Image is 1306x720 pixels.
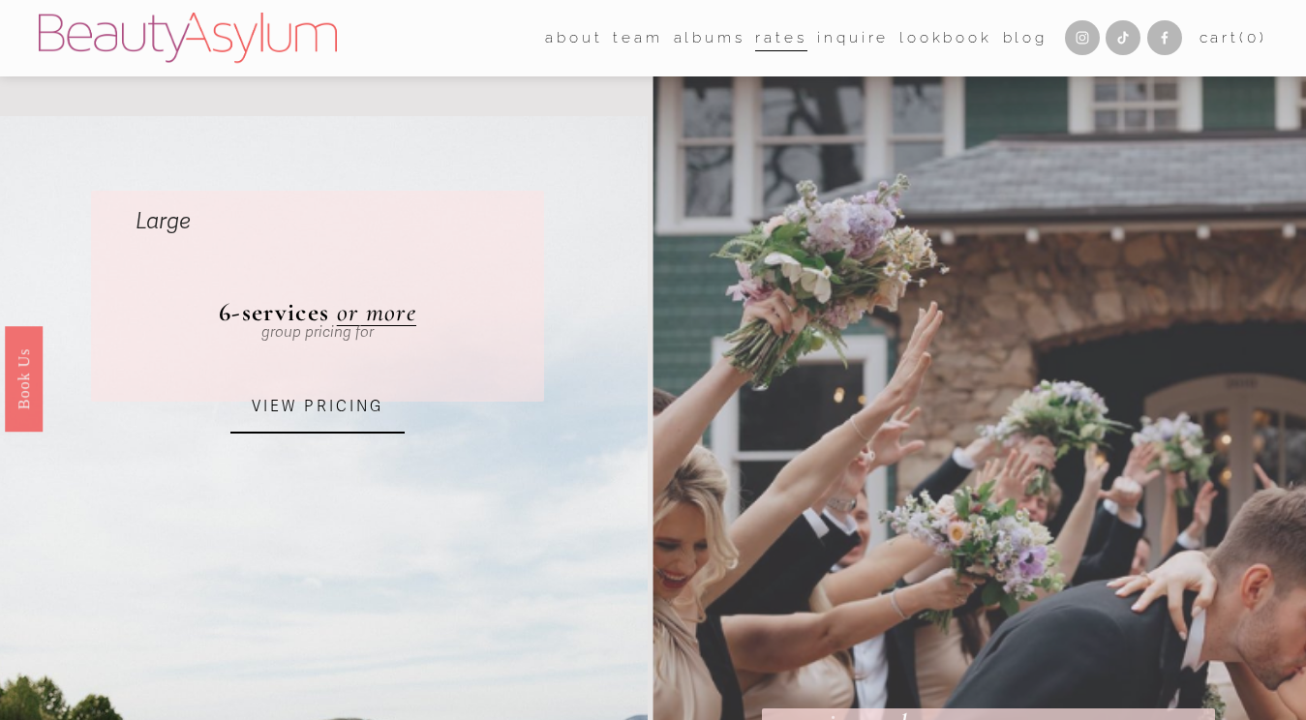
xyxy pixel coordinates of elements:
a: folder dropdown [613,23,662,53]
a: Cart(0) [1200,25,1267,52]
a: Blog [1003,23,1048,53]
a: Rates [755,23,806,53]
a: or more [337,296,416,328]
a: Instagram [1065,20,1100,55]
em: group pricing for [261,323,374,341]
a: VIEW PRICING [230,381,405,434]
strong: 6-services [219,296,329,328]
a: Inquire [817,23,889,53]
a: albums [674,23,745,53]
a: Lookbook [899,23,992,53]
a: TikTok [1106,20,1140,55]
span: team [613,25,662,52]
span: ( ) [1239,29,1267,46]
a: Book Us [5,326,43,432]
img: Beauty Asylum | Bridal Hair &amp; Makeup Charlotte &amp; Atlanta [39,13,336,63]
a: folder dropdown [545,23,602,53]
a: Facebook [1147,20,1182,55]
em: Large [136,207,191,235]
span: 0 [1247,29,1260,46]
span: about [545,25,602,52]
